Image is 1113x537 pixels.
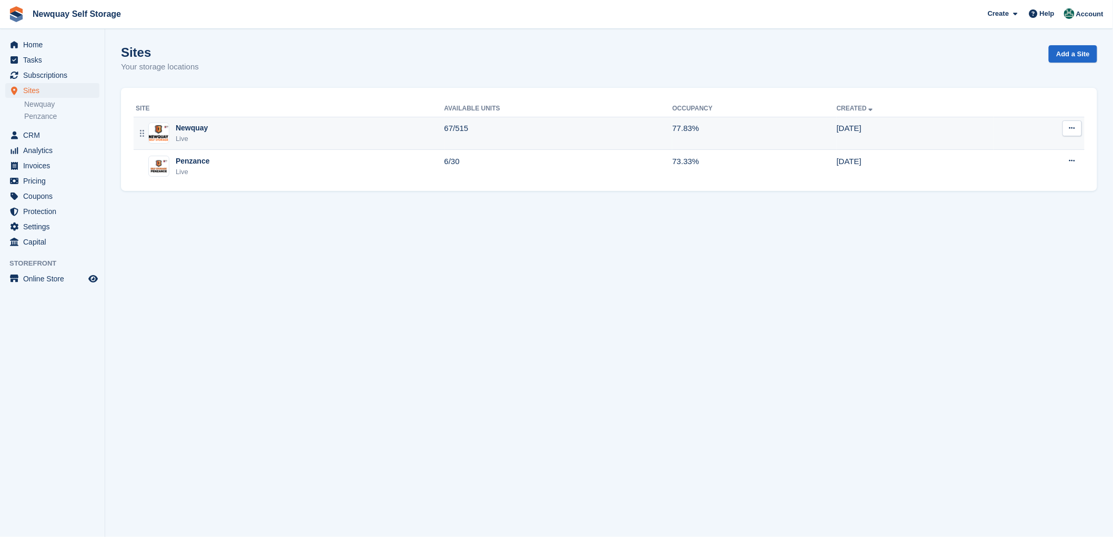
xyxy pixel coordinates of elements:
[176,134,208,144] div: Live
[1049,45,1097,63] a: Add a Site
[5,53,99,67] a: menu
[24,99,99,109] a: Newquay
[121,45,199,59] h1: Sites
[176,123,208,134] div: Newquay
[149,159,169,174] img: Image of Penzance site
[28,5,125,23] a: Newquay Self Storage
[5,158,99,173] a: menu
[23,204,86,219] span: Protection
[23,271,86,286] span: Online Store
[23,174,86,188] span: Pricing
[134,100,444,117] th: Site
[837,105,875,112] a: Created
[23,53,86,67] span: Tasks
[5,174,99,188] a: menu
[5,143,99,158] a: menu
[23,68,86,83] span: Subscriptions
[149,125,169,140] img: Image of Newquay site
[5,68,99,83] a: menu
[5,189,99,204] a: menu
[176,156,210,167] div: Penzance
[23,143,86,158] span: Analytics
[5,204,99,219] a: menu
[5,271,99,286] a: menu
[5,37,99,52] a: menu
[8,6,24,22] img: stora-icon-8386f47178a22dfd0bd8f6a31ec36ba5ce8667c1dd55bd0f319d3a0aa187defe.svg
[672,117,836,150] td: 77.83%
[23,235,86,249] span: Capital
[23,158,86,173] span: Invoices
[672,100,836,117] th: Occupancy
[837,150,994,183] td: [DATE]
[444,117,673,150] td: 67/515
[23,83,86,98] span: Sites
[5,128,99,143] a: menu
[23,189,86,204] span: Coupons
[5,235,99,249] a: menu
[672,150,836,183] td: 73.33%
[23,37,86,52] span: Home
[87,272,99,285] a: Preview store
[1064,8,1075,19] img: JON
[988,8,1009,19] span: Create
[444,100,673,117] th: Available Units
[24,112,99,121] a: Penzance
[176,167,210,177] div: Live
[837,117,994,150] td: [DATE]
[1040,8,1055,19] span: Help
[23,128,86,143] span: CRM
[5,83,99,98] a: menu
[121,61,199,73] p: Your storage locations
[9,258,105,269] span: Storefront
[5,219,99,234] a: menu
[444,150,673,183] td: 6/30
[1076,9,1104,19] span: Account
[23,219,86,234] span: Settings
